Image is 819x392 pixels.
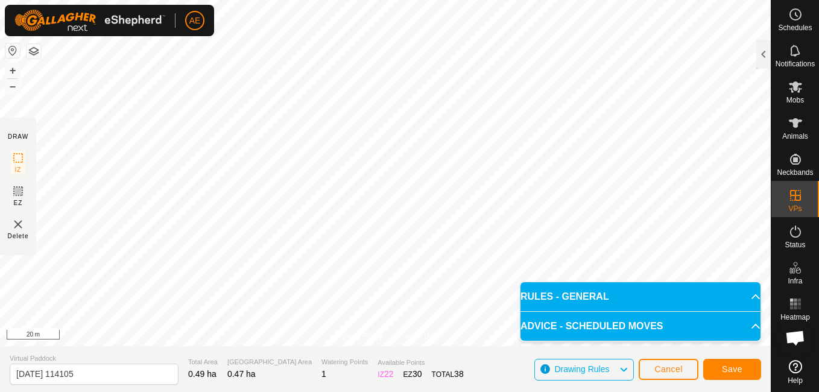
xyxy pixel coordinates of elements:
[5,63,20,78] button: +
[520,289,609,304] span: RULES - GENERAL
[11,217,25,232] img: VP
[520,319,663,334] span: ADVICE - SCHEDULED MOVES
[384,369,394,379] span: 22
[188,357,218,367] span: Total Area
[5,79,20,93] button: –
[520,312,760,341] p-accordion-header: ADVICE - SCHEDULED MOVES
[378,358,463,368] span: Available Points
[454,369,464,379] span: 38
[788,277,802,285] span: Infra
[785,241,805,248] span: Status
[777,169,813,176] span: Neckbands
[10,353,179,364] span: Virtual Paddock
[338,330,383,341] a: Privacy Policy
[227,357,312,367] span: [GEOGRAPHIC_DATA] Area
[788,205,802,212] span: VPs
[780,314,810,321] span: Heatmap
[554,364,609,374] span: Drawing Rules
[786,96,804,104] span: Mobs
[722,364,742,374] span: Save
[378,368,393,381] div: IZ
[639,359,698,380] button: Cancel
[321,357,368,367] span: Watering Points
[8,232,29,241] span: Delete
[15,165,22,174] span: IZ
[321,369,326,379] span: 1
[227,369,256,379] span: 0.47 ha
[520,282,760,311] p-accordion-header: RULES - GENERAL
[397,330,433,341] a: Contact Us
[788,377,803,384] span: Help
[14,10,165,31] img: Gallagher Logo
[771,355,819,389] a: Help
[5,43,20,58] button: Reset Map
[782,133,808,140] span: Animals
[27,44,41,58] button: Map Layers
[14,198,23,207] span: EZ
[703,359,761,380] button: Save
[778,24,812,31] span: Schedules
[8,132,28,141] div: DRAW
[188,369,217,379] span: 0.49 ha
[777,320,814,356] a: Open chat
[189,14,201,27] span: AE
[413,369,422,379] span: 30
[654,364,683,374] span: Cancel
[432,368,464,381] div: TOTAL
[403,368,422,381] div: EZ
[776,60,815,68] span: Notifications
